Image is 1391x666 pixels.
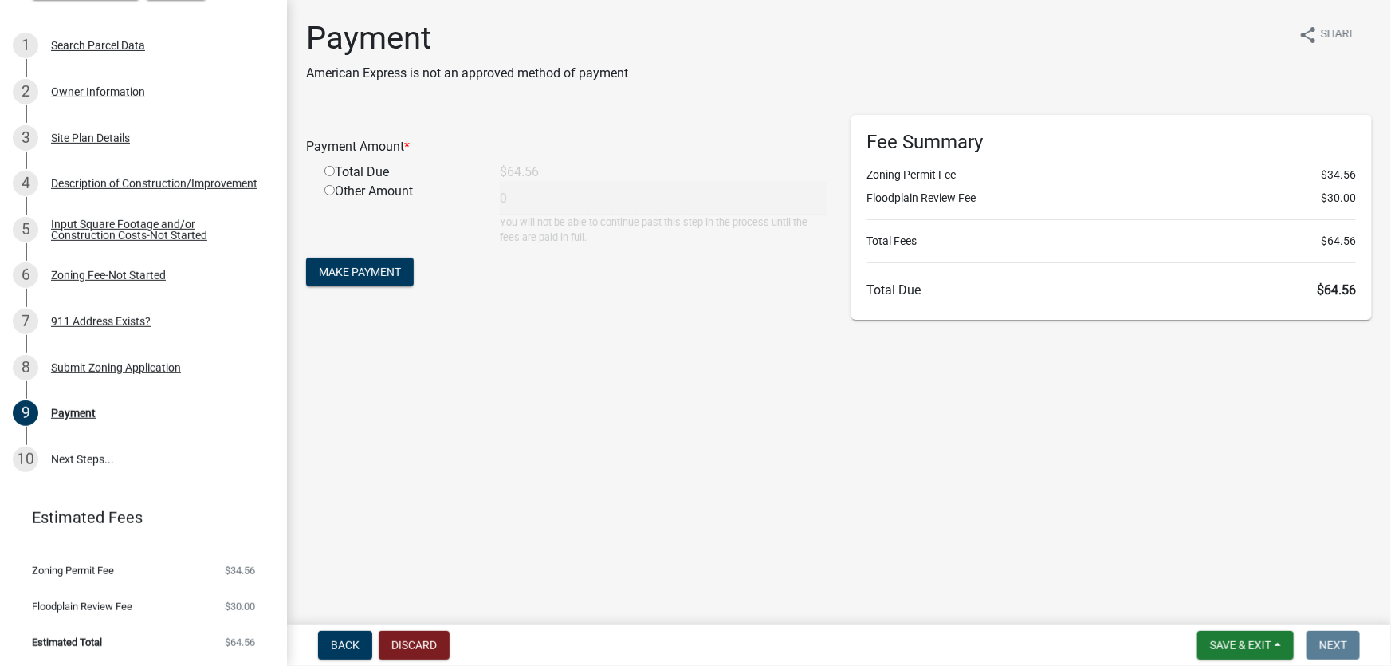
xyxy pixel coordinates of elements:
[1321,167,1356,183] span: $34.56
[51,270,166,281] div: Zoning Fee-Not Started
[32,637,102,648] span: Estimated Total
[1299,26,1318,45] i: share
[306,258,414,286] button: Make Payment
[306,19,628,57] h1: Payment
[379,631,450,660] button: Discard
[225,566,255,576] span: $34.56
[1197,631,1294,660] button: Save & Exit
[51,40,145,51] div: Search Parcel Data
[867,282,1357,298] h6: Total Due
[13,400,38,426] div: 9
[13,355,38,380] div: 8
[13,125,38,151] div: 3
[32,566,114,576] span: Zoning Permit Fee
[867,131,1357,154] h6: Fee Summary
[32,601,132,612] span: Floodplain Review Fee
[51,219,261,241] div: Input Square Footage and/or Construction Costs-Not Started
[13,79,38,104] div: 2
[13,33,38,58] div: 1
[1321,233,1356,250] span: $64.56
[331,639,360,652] span: Back
[51,178,257,189] div: Description of Construction/Improvement
[1321,190,1356,207] span: $30.00
[51,316,151,327] div: 911 Address Exists?
[13,502,261,534] a: Estimated Fees
[13,309,38,334] div: 7
[312,163,488,182] div: Total Due
[51,362,181,373] div: Submit Zoning Application
[1210,639,1271,652] span: Save & Exit
[867,167,1357,183] li: Zoning Permit Fee
[51,86,145,97] div: Owner Information
[319,266,401,278] span: Make Payment
[867,233,1357,250] li: Total Fees
[1286,19,1369,50] button: shareShare
[312,182,488,245] div: Other Amount
[13,262,38,288] div: 6
[1321,26,1356,45] span: Share
[225,601,255,612] span: $30.00
[51,132,130,144] div: Site Plan Details
[318,631,372,660] button: Back
[306,64,628,83] p: American Express is not an approved method of payment
[225,637,255,648] span: $64.56
[1317,282,1356,298] span: $64.56
[13,171,38,196] div: 4
[294,137,839,156] div: Payment Amount
[1307,631,1360,660] button: Next
[867,190,1357,207] li: Floodplain Review Fee
[1319,639,1347,652] span: Next
[51,408,96,419] div: Payment
[13,447,38,472] div: 10
[13,217,38,242] div: 5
